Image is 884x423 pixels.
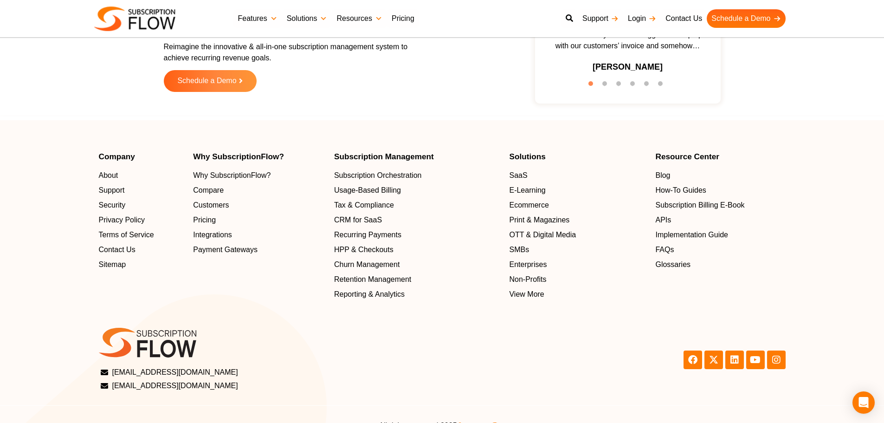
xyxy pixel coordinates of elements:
a: Support [578,9,623,28]
a: Pricing [193,215,325,226]
span: [EMAIL_ADDRESS][DOMAIN_NAME] [110,380,238,391]
a: Reporting & Analytics [334,289,500,300]
h3: [PERSON_NAME] [593,61,663,73]
button: 1 of 6 [588,81,598,91]
img: SF-logo [99,328,196,358]
a: [EMAIL_ADDRESS][DOMAIN_NAME] [101,367,439,378]
span: Blog [655,170,670,181]
span: Print & Magazines [509,215,569,226]
span: Security [99,200,126,211]
span: SMBs [509,244,529,255]
span: Contact Us [99,244,136,255]
span: Retention Management [334,274,411,285]
span: Implementation Guide [655,229,728,241]
a: Usage-Based Billing [334,185,500,196]
a: FAQs [655,244,785,255]
span: FAQs [655,244,674,255]
a: Schedule a Demo [164,70,257,92]
a: Glossaries [655,259,785,270]
span: Tax & Compliance [334,200,394,211]
a: Enterprises [509,259,646,270]
a: Subscription Billing E-Book [655,200,785,211]
a: Contact Us [99,244,184,255]
span: E-Learning [509,185,545,196]
a: Sitemap [99,259,184,270]
span: [EMAIL_ADDRESS][DOMAIN_NAME] [110,367,238,378]
a: Blog [655,170,785,181]
span: Recurring Payments [334,229,401,241]
span: Payment Gateways [193,244,258,255]
a: Security [99,200,184,211]
span: Privacy Policy [99,215,145,226]
a: Why SubscriptionFlow? [193,170,325,181]
button: 2 of 6 [602,81,612,91]
span: Why SubscriptionFlow? [193,170,271,181]
a: Support [99,185,184,196]
h4: Why SubscriptionFlow? [193,153,325,161]
span: Pricing [193,215,216,226]
a: Subscription Orchestration [334,170,500,181]
span: CRM for SaaS [334,215,382,226]
a: Features [233,9,282,28]
a: [EMAIL_ADDRESS][DOMAIN_NAME] [101,380,439,391]
span: Subscription Orchestration [334,170,422,181]
span: Subscription Billing E-Book [655,200,744,211]
a: OTT & Digital Media [509,229,646,241]
a: E-Learning [509,185,646,196]
span: Glossaries [655,259,690,270]
a: SMBs [509,244,646,255]
a: Implementation Guide [655,229,785,241]
a: Customers [193,200,325,211]
span: Integrations [193,229,232,241]
span: Schedule a Demo [177,77,236,85]
a: APIs [655,215,785,226]
a: About [99,170,184,181]
a: Terms of Service [99,229,184,241]
a: Recurring Payments [334,229,500,241]
span: OTT & Digital Media [509,229,576,241]
span: SaaS [509,170,527,181]
span: Usage-Based Billing [334,185,401,196]
h4: Subscription Management [334,153,500,161]
a: Privacy Policy [99,215,184,226]
a: Compare [193,185,325,196]
h4: Company [99,153,184,161]
span: How-To Guides [655,185,706,196]
a: Churn Management [334,259,500,270]
span: Terms of Service [99,229,154,241]
a: Integrations [193,229,325,241]
button: 5 of 6 [644,81,653,91]
a: HPP & Checkouts [334,244,500,255]
button: 6 of 6 [658,81,667,91]
span: About [99,170,118,181]
a: How-To Guides [655,185,785,196]
a: Solutions [282,9,332,28]
span: Compare [193,185,224,196]
a: CRM for SaaS [334,215,500,226]
a: Contact Us [661,9,707,28]
span: Support [99,185,125,196]
a: Retention Management [334,274,500,285]
span: Enterprises [509,259,547,270]
a: Resources [332,9,387,28]
h4: Resource Center [655,153,785,161]
a: SaaS [509,170,646,181]
span: Ecommerce [509,200,548,211]
span: HPP & Checkouts [334,244,394,255]
a: Pricing [387,9,419,28]
a: Ecommerce [509,200,646,211]
span: Customers [193,200,229,211]
a: View More [509,289,646,300]
a: Tax & Compliance [334,200,500,211]
span: Non-Profits [509,274,546,285]
a: Non-Profits [509,274,646,285]
button: 4 of 6 [630,81,639,91]
span: Churn Management [334,259,400,270]
button: 3 of 6 [616,81,626,91]
a: Login [623,9,661,28]
span: View More [509,289,544,300]
span: APIs [655,215,671,226]
span: Reporting & Analytics [334,289,405,300]
a: Print & Magazines [509,215,646,226]
div: Open Intercom Messenger [852,391,875,414]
